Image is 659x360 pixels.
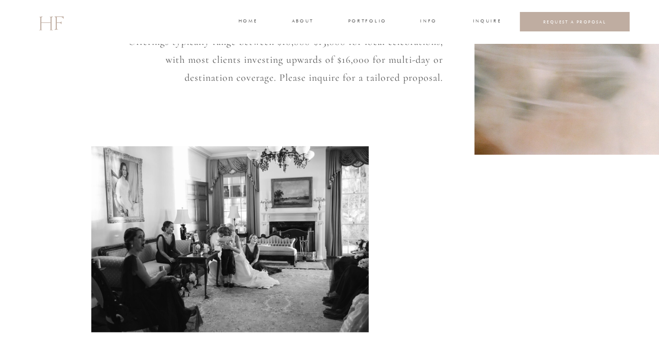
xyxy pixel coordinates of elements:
a: home [238,17,257,26]
a: portfolio [348,17,386,26]
a: INFO [420,17,438,26]
a: about [292,17,313,26]
a: HF [38,7,63,36]
p: Offerings typically range between $10,000-$13,000 for local celebrations, with most clients inves... [122,33,443,84]
a: REQUEST A PROPOSAL [528,19,622,24]
a: INQUIRE [473,17,500,26]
